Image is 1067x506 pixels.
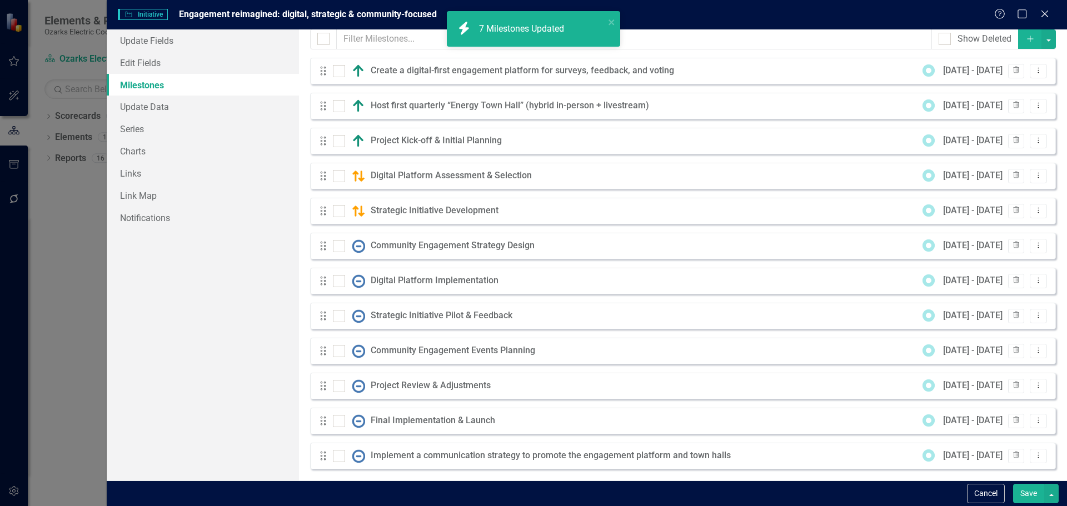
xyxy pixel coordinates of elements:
[107,52,299,74] a: Edit Fields
[958,33,1011,46] div: Show Deleted
[107,184,299,207] a: Link Map
[371,134,507,147] div: Project Kick-off & Initial Planning
[352,414,365,428] img: No Information
[943,169,1003,182] div: [DATE] - [DATE]
[352,344,365,358] img: No Information
[371,379,496,392] div: Project Review & Adjustments
[371,169,537,182] div: Digital Platform Assessment & Selection
[371,449,736,462] div: Implement a communication strategy to promote the engagement platform and town halls
[352,274,365,288] img: No Information
[479,23,567,36] div: 7 Milestones Updated
[352,449,365,463] img: No Information
[352,99,365,113] img: Above Target
[352,204,365,218] img: Caution
[608,16,616,28] button: close
[107,207,299,229] a: Notifications
[118,9,168,20] span: Initiative
[943,134,1003,147] div: [DATE] - [DATE]
[967,484,1005,503] button: Cancel
[352,64,365,78] img: Above Target
[107,140,299,162] a: Charts
[943,274,1003,287] div: [DATE] - [DATE]
[371,99,655,112] div: Host first quarterly “Energy Town Hall” (hybrid in-person + livestream)
[943,309,1003,322] div: [DATE] - [DATE]
[107,96,299,118] a: Update Data
[943,344,1003,357] div: [DATE] - [DATE]
[371,309,518,322] div: Strategic Initiative Pilot & Feedback
[352,379,365,393] img: No Information
[1013,484,1044,503] button: Save
[943,204,1003,217] div: [DATE] - [DATE]
[943,379,1003,392] div: [DATE] - [DATE]
[179,9,437,19] span: Engagement reimagined: digital, strategic & community-focused
[943,99,1003,112] div: [DATE] - [DATE]
[107,162,299,184] a: Links
[371,239,540,252] div: Community Engagement Strategy Design
[352,134,365,148] img: Above Target
[371,274,504,287] div: Digital Platform Implementation
[943,64,1003,77] div: [DATE] - [DATE]
[352,169,365,183] img: Caution
[371,64,680,77] div: Create a digital-first engagement platform for surveys, feedback, and voting
[107,118,299,140] a: Series
[107,74,299,96] a: Milestones
[107,29,299,52] a: Update Fields
[371,344,541,357] div: Community Engagement Events Planning
[943,239,1003,252] div: [DATE] - [DATE]
[371,204,504,217] div: Strategic Initiative Development
[943,414,1003,427] div: [DATE] - [DATE]
[943,449,1003,462] div: [DATE] - [DATE]
[371,414,501,427] div: Final Implementation & Launch
[352,239,365,253] img: No Information
[352,309,365,323] img: No Information
[336,29,933,49] input: Filter Milestones...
